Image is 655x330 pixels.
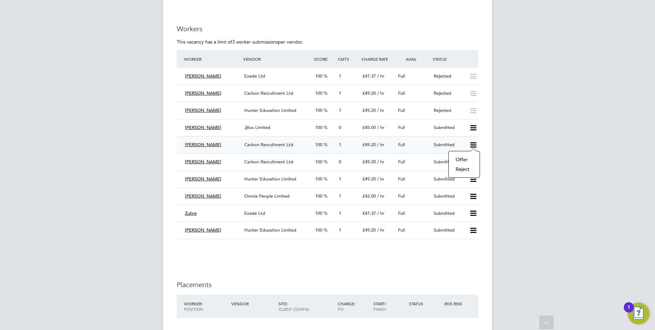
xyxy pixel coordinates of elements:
span: / hr [377,125,384,130]
span: / Position [184,301,203,312]
span: Full [398,193,405,199]
span: Full [398,176,405,182]
div: IR35 Risk [443,297,466,310]
span: [PERSON_NAME] [185,227,221,233]
span: 100 [315,210,322,216]
span: 100 [315,176,322,182]
span: Jjfox Limited [244,125,270,130]
span: Carbon Recruitment Ltd [244,142,293,148]
div: Vendor [242,53,312,65]
span: [PERSON_NAME] [185,90,221,96]
div: Rejected [431,88,467,99]
span: [PERSON_NAME] [185,176,221,182]
div: Charge Rate [360,53,395,65]
div: Score [312,53,336,65]
div: Status [407,297,443,310]
div: Submitted [431,122,467,133]
span: [PERSON_NAME] [185,193,221,199]
span: / hr [377,193,384,199]
em: 3 worker submissions [232,39,278,45]
span: / hr [377,159,384,165]
span: £49.20 [362,142,376,148]
span: / Finish [373,301,386,312]
li: Offer [452,155,476,164]
div: Rejected [431,105,467,116]
div: Submitted [431,208,467,219]
span: Full [398,125,405,130]
span: / PO [338,301,356,312]
span: £49.20 [362,159,376,165]
span: [PERSON_NAME] [185,73,221,79]
span: 100 [315,125,322,130]
span: 1 [339,176,341,182]
span: Zuhre [185,210,197,216]
div: Charge [336,297,372,315]
h3: Placements [177,280,478,289]
span: Full [398,227,405,233]
span: / hr [377,176,384,182]
div: 1 [627,307,630,316]
div: Vendor [230,297,277,310]
li: Reject [452,164,476,174]
h3: Workers [177,24,478,33]
div: Rejected [431,71,467,82]
span: [PERSON_NAME] [185,142,221,148]
span: [PERSON_NAME] [185,107,221,113]
span: £49.20 [362,227,376,233]
span: / hr [377,90,384,96]
div: Cmts [336,53,360,65]
span: Exede Ltd [244,73,265,79]
div: Worker [182,297,230,315]
p: This vacancy has a limit of per vendor. [177,39,478,45]
div: Submitted [431,225,467,236]
span: Full [398,73,405,79]
span: Carbon Recruitment Ltd [244,90,293,96]
span: Omnia People Limited [244,193,289,199]
span: £42.00 [362,193,376,199]
span: 1 [339,73,341,79]
div: Avail [395,53,431,65]
span: Hunter Education Limited [244,107,296,113]
span: / hr [377,227,384,233]
span: £47.37 [362,73,376,79]
div: Submitted [431,174,467,185]
span: Exede Ltd [244,210,265,216]
span: 100 [315,73,322,79]
span: 0 [339,125,341,130]
span: / Client Config [279,301,309,312]
div: Submitted [431,191,467,202]
span: / hr [377,107,384,113]
span: Hunter Education Limited [244,227,296,233]
span: 100 [315,193,322,199]
span: £49.20 [362,90,376,96]
span: Full [398,210,405,216]
span: [PERSON_NAME] [185,159,221,165]
span: Carbon Recruitment Ltd [244,159,293,165]
div: Status [431,53,478,65]
span: Hunter Education Limited [244,176,296,182]
button: Open Resource Center, 1 new notification [628,303,650,325]
span: 100 [315,107,322,113]
span: 1 [339,107,341,113]
span: 100 [315,227,322,233]
span: [PERSON_NAME] [185,125,221,130]
span: £49.20 [362,176,376,182]
span: 1 [339,193,341,199]
span: Full [398,142,405,148]
span: 100 [315,142,322,148]
div: Submitted [431,139,467,151]
div: Submitted [431,156,467,168]
span: Full [398,90,405,96]
span: 1 [339,90,341,96]
div: Site [277,297,336,315]
span: / hr [377,142,384,148]
span: 100 [315,90,322,96]
span: £49.20 [362,107,376,113]
span: £47.37 [362,210,376,216]
span: 100 [315,159,322,165]
span: 1 [339,227,341,233]
div: Start [372,297,407,315]
span: 1 [339,210,341,216]
span: / hr [377,210,384,216]
span: Full [398,159,405,165]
